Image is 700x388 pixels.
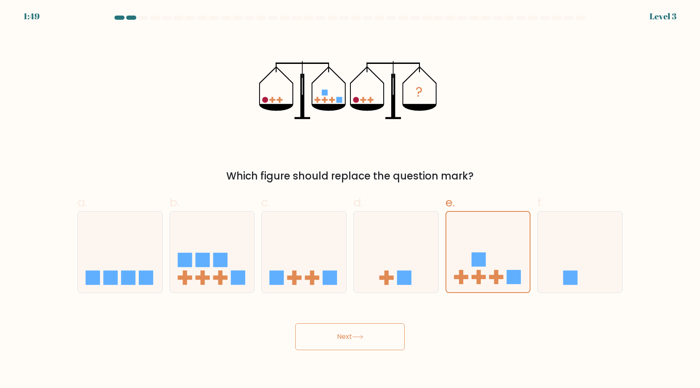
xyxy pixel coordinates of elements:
[261,194,270,211] span: c.
[82,169,618,184] div: Which figure should replace the question mark?
[170,194,180,211] span: b.
[416,83,423,102] tspan: ?
[24,10,40,23] div: 1:49
[295,323,405,350] button: Next
[537,194,543,211] span: f.
[353,194,363,211] span: d.
[77,194,87,211] span: a.
[445,194,455,211] span: e.
[650,10,676,23] div: Level 3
